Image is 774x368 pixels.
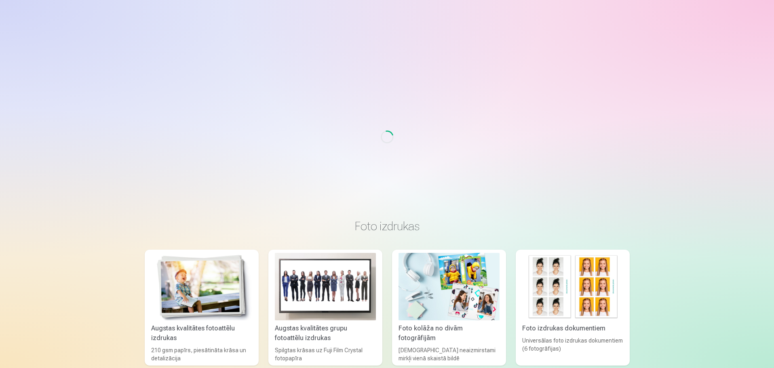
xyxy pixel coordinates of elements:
div: Spilgtas krāsas uz Fuji Film Crystal fotopapīra [272,346,379,362]
div: [DEMOGRAPHIC_DATA] neaizmirstami mirkļi vienā skaistā bildē [395,346,503,362]
h3: Foto izdrukas [151,219,623,233]
img: Augstas kvalitātes fotoattēlu izdrukas [151,253,252,320]
div: 210 gsm papīrs, piesātināta krāsa un detalizācija [148,346,255,362]
img: Augstas kvalitātes grupu fotoattēlu izdrukas [275,253,376,320]
div: Augstas kvalitātes fotoattēlu izdrukas [148,324,255,343]
a: Foto kolāža no divām fotogrāfijāmFoto kolāža no divām fotogrāfijām[DEMOGRAPHIC_DATA] neaizmirstam... [392,250,506,366]
a: Foto izdrukas dokumentiemFoto izdrukas dokumentiemUniversālas foto izdrukas dokumentiem (6 fotogr... [516,250,630,366]
img: Foto izdrukas dokumentiem [522,253,623,320]
a: Augstas kvalitātes fotoattēlu izdrukasAugstas kvalitātes fotoattēlu izdrukas210 gsm papīrs, piesā... [145,250,259,366]
div: Foto kolāža no divām fotogrāfijām [395,324,503,343]
img: Foto kolāža no divām fotogrāfijām [399,253,500,320]
div: Augstas kvalitātes grupu fotoattēlu izdrukas [272,324,379,343]
div: Foto izdrukas dokumentiem [519,324,626,333]
div: Universālas foto izdrukas dokumentiem (6 fotogrāfijas) [519,336,626,362]
a: Augstas kvalitātes grupu fotoattēlu izdrukasAugstas kvalitātes grupu fotoattēlu izdrukasSpilgtas ... [268,250,382,366]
